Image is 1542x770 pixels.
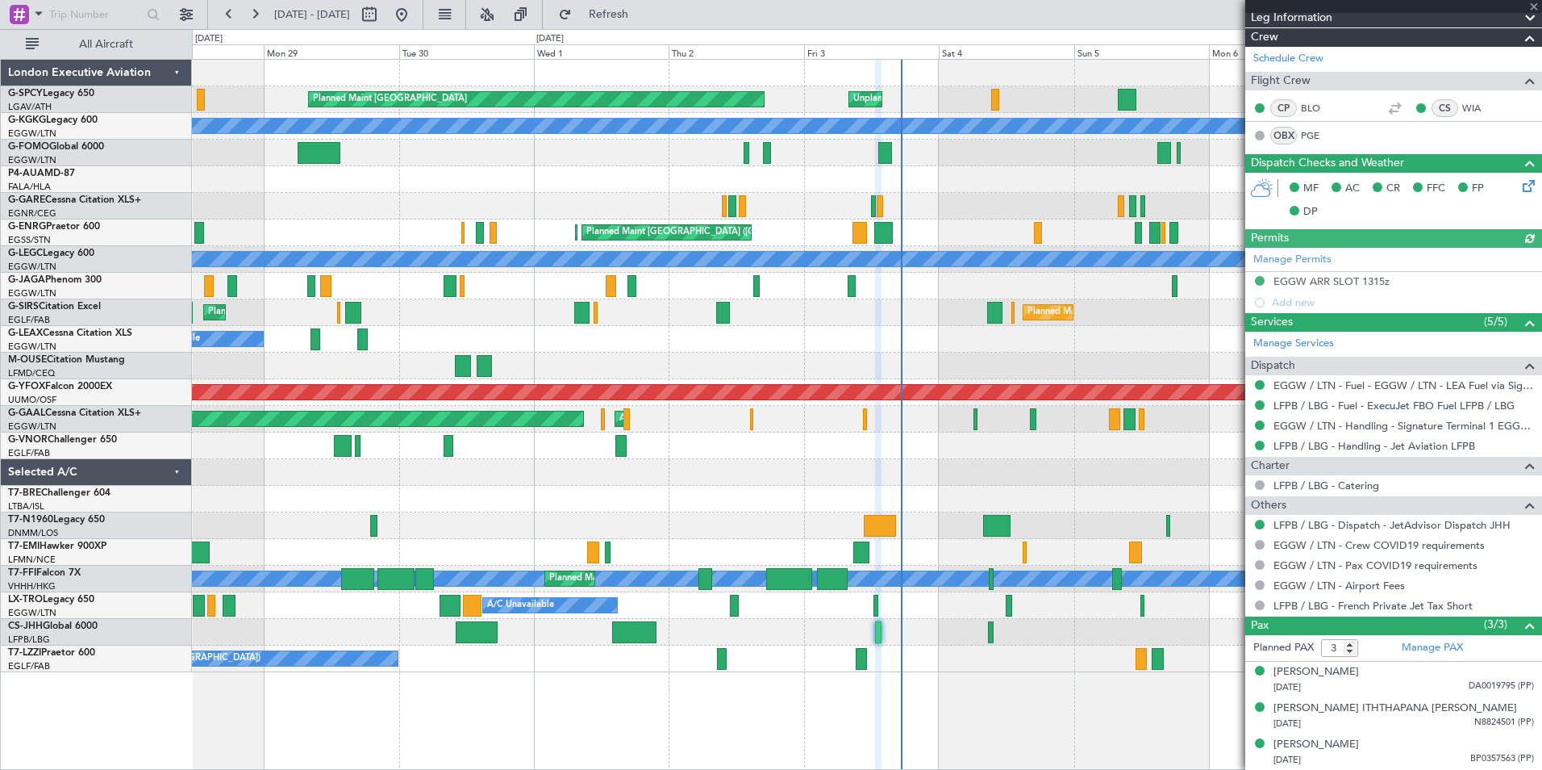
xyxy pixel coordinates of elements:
span: M-OUSE [8,355,47,365]
a: EGGW / LTN - Crew COVID19 requirements [1273,538,1485,552]
span: T7-LZZI [8,648,41,658]
span: CS-JHH [8,621,43,631]
span: AC [1345,181,1360,197]
div: AOG Maint Dusseldorf [619,407,713,431]
a: LFPB / LBG - French Private Jet Tax Short [1273,599,1473,613]
div: Planned Maint [GEOGRAPHIC_DATA] ([GEOGRAPHIC_DATA]) [549,567,803,591]
a: T7-BREChallenger 604 [8,488,110,498]
a: Manage Services [1253,336,1334,352]
div: Planned Maint [GEOGRAPHIC_DATA] ([GEOGRAPHIC_DATA]) [208,300,462,324]
span: (5/5) [1484,313,1507,330]
a: EGGW / LTN - Fuel - EGGW / LTN - LEA Fuel via Signature in EGGW [1273,379,1534,392]
a: G-YFOXFalcon 2000EX [8,382,112,391]
a: EGSS/STN [8,234,51,246]
a: PGE [1301,128,1337,143]
a: LFPB / LBG - Fuel - ExecuJet FBO Fuel LFPB / LBG [1273,399,1515,412]
a: G-KGKGLegacy 600 [8,115,98,125]
span: BP0357563 (PP) [1470,752,1534,766]
a: VHHH/HKG [8,580,56,592]
a: EGGW/LTN [8,128,56,140]
a: EGGW/LTN [8,287,56,299]
span: MF [1303,181,1319,197]
div: CP [1270,99,1297,117]
a: G-FOMOGlobal 6000 [8,142,104,152]
span: G-GARE [8,195,45,205]
div: Sat 4 [939,44,1073,59]
span: Dispatch Checks and Weather [1251,154,1404,173]
div: Sun 5 [1074,44,1209,59]
button: All Aircraft [18,31,175,57]
a: G-LEAXCessna Citation XLS [8,329,132,338]
span: G-FOMO [8,142,49,152]
span: G-SPCY [8,89,43,98]
span: T7-FFI [8,568,36,578]
div: [PERSON_NAME] [1273,664,1359,680]
span: Charter [1251,457,1290,475]
a: LFMN/NCE [8,554,56,566]
div: Planned Maint [GEOGRAPHIC_DATA] ([GEOGRAPHIC_DATA]) [1027,300,1282,324]
a: EGGW/LTN [8,341,56,353]
div: [PERSON_NAME] [1273,737,1359,753]
span: DP [1303,204,1318,220]
span: [DATE] - [DATE] [274,7,350,22]
a: EGGW / LTN - Pax COVID19 requirements [1273,559,1477,572]
a: EGGW/LTN [8,261,56,273]
span: T7-BRE [8,488,41,498]
a: G-SPCYLegacy 650 [8,89,94,98]
a: G-GARECessna Citation XLS+ [8,195,141,205]
a: EGNR/CEG [8,207,56,220]
a: EGLF/FAB [8,314,50,326]
span: N8824501 (PP) [1474,716,1534,730]
div: Wed 1 [534,44,669,59]
span: G-SIRS [8,302,39,312]
span: Pax [1251,617,1269,635]
span: LX-TRO [8,595,43,605]
span: G-KGKG [8,115,46,125]
span: Flight Crew [1251,72,1311,90]
label: Planned PAX [1253,640,1314,656]
span: Leg Information [1251,9,1332,27]
a: EGGW/LTN [8,421,56,433]
a: LFPB / LBG - Handling - Jet Aviation LFPB [1273,439,1475,453]
span: Services [1251,313,1293,332]
a: LFMD/CEQ [8,367,55,379]
a: G-SIRSCitation Excel [8,302,101,312]
span: G-LEGC [8,249,43,258]
div: [PERSON_NAME] ITHTHAPANA [PERSON_NAME] [1273,701,1517,717]
a: DNMM/LOS [8,527,58,539]
span: T7-EMI [8,542,40,551]
a: G-VNORChallenger 650 [8,435,117,445]
button: Refresh [551,2,648,27]
div: Unplanned Maint [GEOGRAPHIC_DATA] [853,87,1019,111]
span: G-ENRG [8,222,46,232]
a: EGLF/FAB [8,447,50,459]
span: T7-N1960 [8,515,53,525]
a: T7-LZZIPraetor 600 [8,648,95,658]
span: P4-AUA [8,169,44,178]
input: Trip Number [49,2,142,27]
div: A/C Unavailable [487,593,554,617]
a: EGGW/LTN [8,607,56,619]
a: M-OUSECitation Mustang [8,355,125,365]
span: [DATE] [1273,718,1301,730]
a: Schedule Crew [1253,51,1323,67]
span: G-GAAL [8,408,45,418]
span: Refresh [575,9,643,20]
a: G-GAALCessna Citation XLS+ [8,408,141,418]
span: [DATE] [1273,754,1301,766]
a: P4-AUAMD-87 [8,169,75,178]
span: [DATE] [1273,681,1301,693]
div: [DATE] [536,32,564,46]
div: [DATE] [195,32,223,46]
a: LFPB / LBG - Dispatch - JetAdvisor Dispatch JHH [1273,518,1511,532]
span: G-JAGA [8,275,45,285]
a: LGAV/ATH [8,101,52,113]
a: BLO [1301,101,1337,115]
a: T7-N1960Legacy 650 [8,515,105,525]
div: OBX [1270,127,1297,144]
div: Tue 30 [399,44,534,59]
span: Others [1251,496,1286,515]
a: EGLF/FAB [8,660,50,672]
a: G-LEGCLegacy 600 [8,249,94,258]
a: T7-FFIFalcon 7X [8,568,81,578]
